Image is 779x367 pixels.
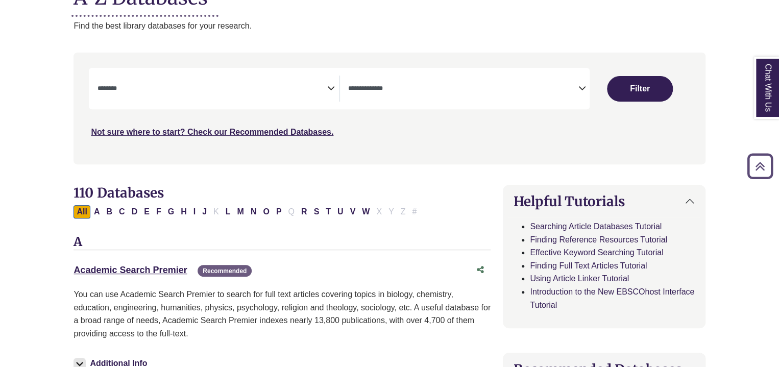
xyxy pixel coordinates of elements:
[103,205,115,218] button: Filter Results B
[310,205,322,218] button: Filter Results S
[223,205,234,218] button: Filter Results L
[97,85,327,93] textarea: Search
[348,85,578,93] textarea: Search
[165,205,177,218] button: Filter Results G
[129,205,141,218] button: Filter Results D
[334,205,347,218] button: Filter Results U
[74,265,187,275] a: Academic Search Premier
[91,128,333,136] a: Not sure where to start? Check our Recommended Databases.
[141,205,153,218] button: Filter Results E
[744,159,776,173] a: Back to Top
[530,287,694,309] a: Introduction to the New EBSCOhost Interface Tutorial
[198,265,252,277] span: Recommended
[470,260,491,280] button: Share this database
[74,19,705,33] p: Find the best library databases for your research.
[530,235,667,244] a: Finding Reference Resources Tutorial
[273,205,285,218] button: Filter Results P
[178,205,190,218] button: Filter Results H
[530,274,629,283] a: Using Article Linker Tutorial
[74,288,491,340] p: You can use Academic Search Premier to search for full text articles covering topics in biology, ...
[260,205,272,218] button: Filter Results O
[503,185,704,217] button: Helpful Tutorials
[298,205,310,218] button: Filter Results R
[74,53,705,164] nav: Search filters
[248,205,260,218] button: Filter Results N
[91,205,103,218] button: Filter Results A
[116,205,128,218] button: Filter Results C
[190,205,199,218] button: Filter Results I
[530,248,663,257] a: Effective Keyword Searching Tutorial
[530,261,647,270] a: Finding Full Text Articles Tutorial
[607,76,673,102] button: Submit for Search Results
[530,222,662,231] a: Searching Article Databases Tutorial
[74,205,90,218] button: All
[359,205,373,218] button: Filter Results W
[199,205,210,218] button: Filter Results J
[74,184,163,201] span: 110 Databases
[347,205,358,218] button: Filter Results V
[74,207,421,215] div: Alpha-list to filter by first letter of database name
[323,205,334,218] button: Filter Results T
[153,205,164,218] button: Filter Results F
[234,205,247,218] button: Filter Results M
[74,235,491,250] h3: A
